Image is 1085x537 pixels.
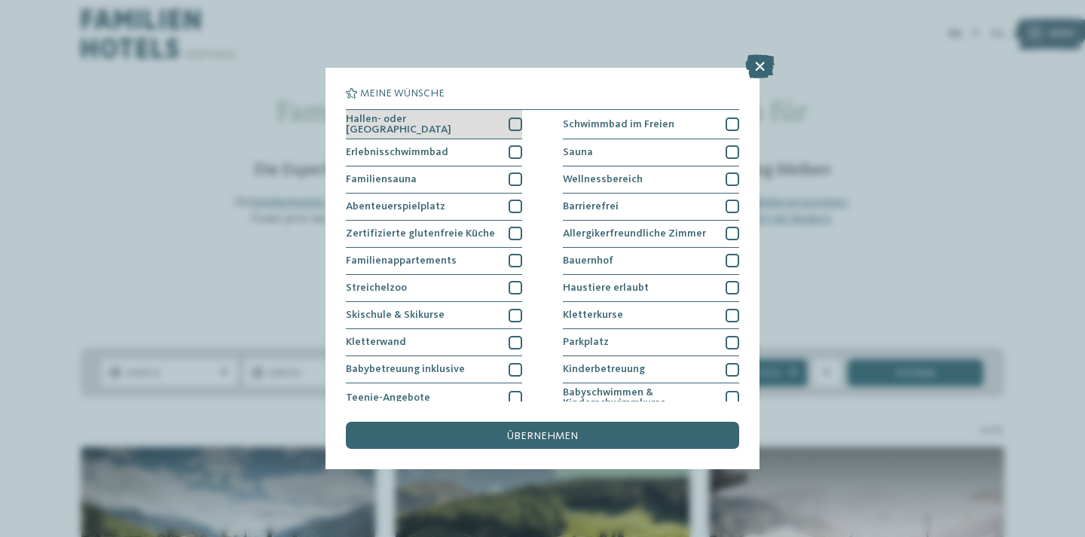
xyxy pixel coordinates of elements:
[346,310,445,320] span: Skischule & Skikurse
[563,310,623,320] span: Kletterkurse
[346,255,457,266] span: Familienappartements
[563,119,674,130] span: Schwimmbad im Freien
[563,255,613,266] span: Bauernhof
[563,201,619,212] span: Barrierefrei
[346,147,448,157] span: Erlebnisschwimmbad
[563,282,649,293] span: Haustiere erlaubt
[346,337,406,347] span: Kletterwand
[346,282,407,293] span: Streichelzoo
[346,392,430,403] span: Teenie-Angebote
[563,228,706,239] span: Allergikerfreundliche Zimmer
[563,147,593,157] span: Sauna
[346,228,495,239] span: Zertifizierte glutenfreie Küche
[360,88,445,99] span: Meine Wünsche
[563,387,716,409] span: Babyschwimmen & Kinderschwimmkurse
[346,114,499,136] span: Hallen- oder [GEOGRAPHIC_DATA]
[563,337,609,347] span: Parkplatz
[563,364,645,374] span: Kinderbetreuung
[507,431,578,441] span: übernehmen
[346,201,445,212] span: Abenteuerspielplatz
[346,174,417,185] span: Familiensauna
[563,174,643,185] span: Wellnessbereich
[346,364,465,374] span: Babybetreuung inklusive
